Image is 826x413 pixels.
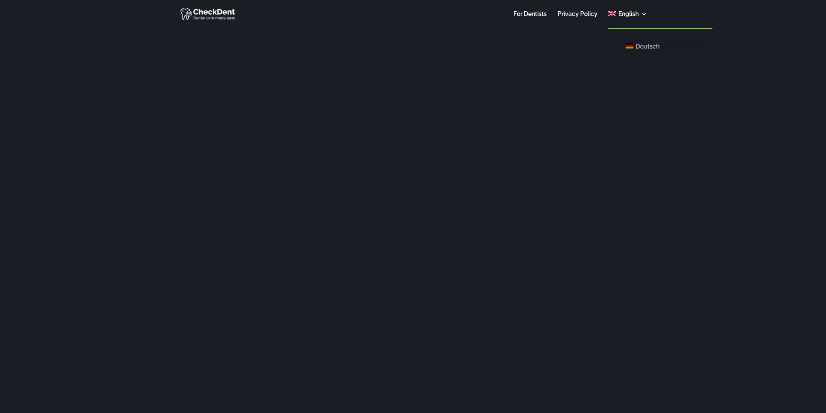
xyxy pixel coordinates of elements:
[618,10,639,17] span: English
[513,11,547,28] a: For Dentists
[558,11,597,28] a: Privacy Policy
[617,38,704,55] a: Deutsch
[608,11,647,28] a: English
[636,43,659,50] span: Deutsch
[180,7,236,21] img: CheckDent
